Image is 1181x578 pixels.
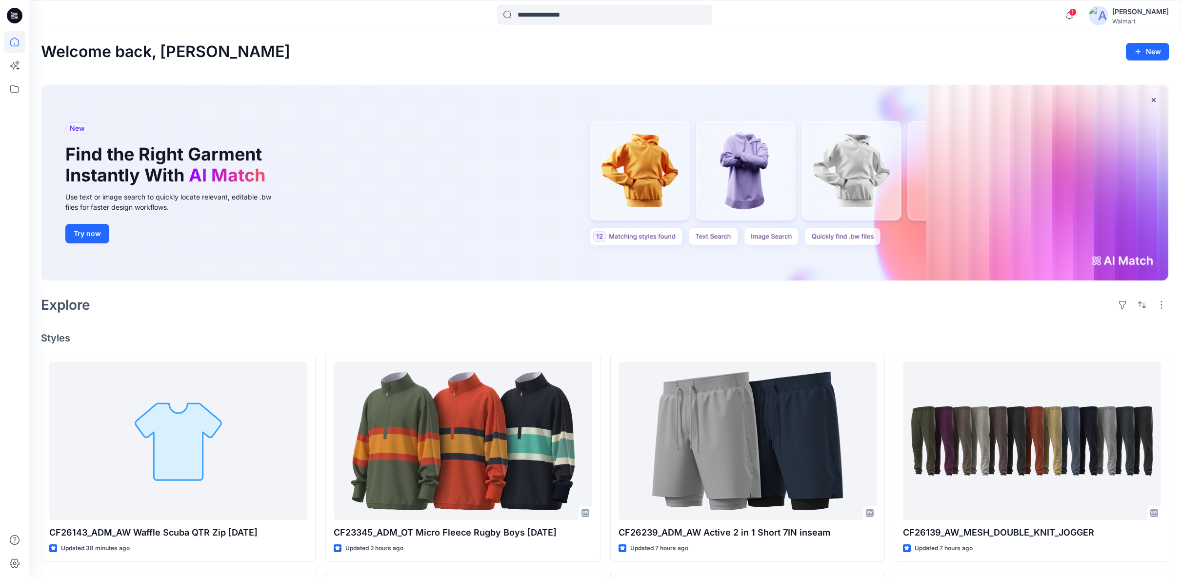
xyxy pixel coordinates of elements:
p: CF23345_ADM_OT Micro Fleece Rugby Boys [DATE] [334,526,592,539]
h2: Welcome back, [PERSON_NAME] [41,43,290,61]
a: CF26239_ADM_AW Active 2 in 1 Short 7IN inseam [619,362,877,520]
span: 1 [1069,8,1077,16]
div: [PERSON_NAME] [1112,6,1169,18]
span: New [70,122,85,134]
p: Updated 2 hours ago [345,543,403,554]
a: CF26143_ADM_AW Waffle Scuba QTR Zip 29SEP25 [49,362,307,520]
span: AI Match [189,164,265,186]
p: Updated 7 hours ago [915,543,973,554]
p: Updated 7 hours ago [630,543,688,554]
a: CF26139_AW_MESH_DOUBLE_KNIT_JOGGER [903,362,1161,520]
button: Try now [65,224,109,243]
button: New [1126,43,1169,60]
h4: Styles [41,332,1169,344]
div: Use text or image search to quickly locate relevant, editable .bw files for faster design workflows. [65,192,285,212]
h2: Explore [41,297,90,313]
p: Updated 38 minutes ago [61,543,130,554]
div: Walmart [1112,18,1169,25]
a: CF23345_ADM_OT Micro Fleece Rugby Boys 25SEP25 [334,362,592,520]
h1: Find the Right Garment Instantly With [65,144,270,186]
p: CF26139_AW_MESH_DOUBLE_KNIT_JOGGER [903,526,1161,539]
img: avatar [1089,6,1108,25]
p: CF26143_ADM_AW Waffle Scuba QTR Zip [DATE] [49,526,307,539]
p: CF26239_ADM_AW Active 2 in 1 Short 7IN inseam [619,526,877,539]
